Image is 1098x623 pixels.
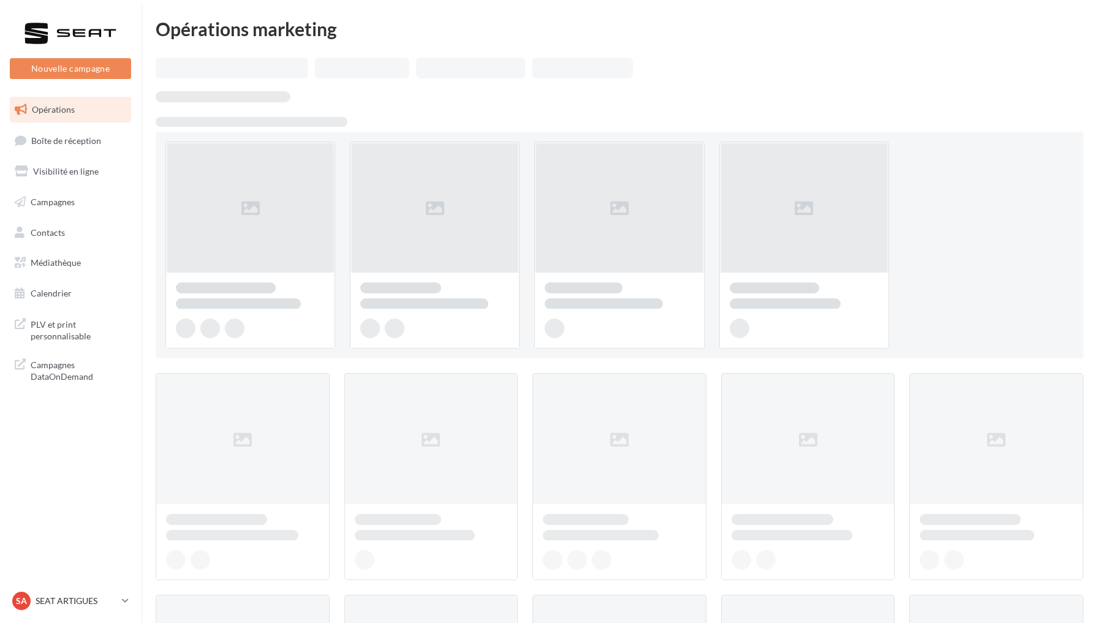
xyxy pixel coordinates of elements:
[156,20,1083,38] div: Opérations marketing
[7,220,134,246] a: Contacts
[7,159,134,184] a: Visibilité en ligne
[36,595,117,607] p: SEAT ARTIGUES
[10,58,131,79] button: Nouvelle campagne
[10,589,131,613] a: SA SEAT ARTIGUES
[31,197,75,207] span: Campagnes
[7,281,134,306] a: Calendrier
[31,288,72,298] span: Calendrier
[33,166,99,176] span: Visibilité en ligne
[7,352,134,388] a: Campagnes DataOnDemand
[31,135,101,145] span: Boîte de réception
[31,316,126,342] span: PLV et print personnalisable
[31,357,126,383] span: Campagnes DataOnDemand
[7,311,134,347] a: PLV et print personnalisable
[31,257,81,268] span: Médiathèque
[7,189,134,215] a: Campagnes
[16,595,27,607] span: SA
[7,250,134,276] a: Médiathèque
[7,127,134,154] a: Boîte de réception
[7,97,134,123] a: Opérations
[31,227,65,237] span: Contacts
[32,104,75,115] span: Opérations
